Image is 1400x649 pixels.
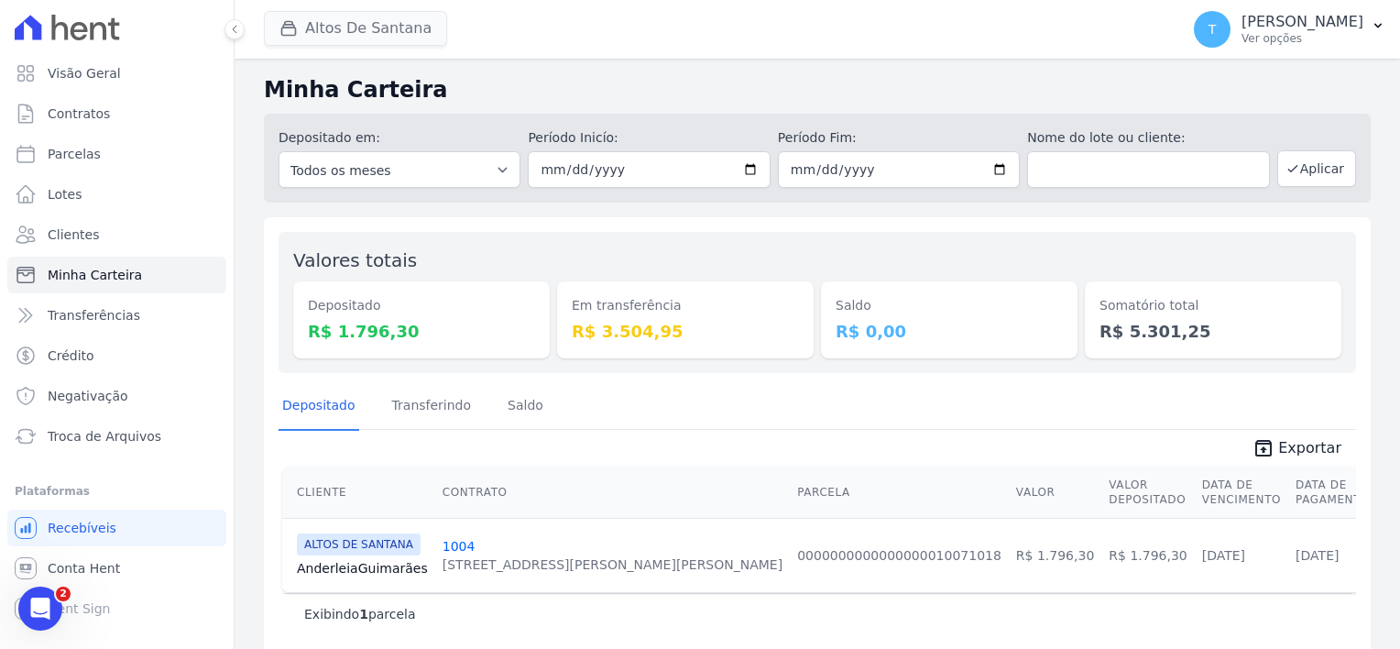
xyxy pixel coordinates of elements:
[264,73,1371,106] h2: Minha Carteira
[1241,13,1363,31] p: [PERSON_NAME]
[48,225,99,244] span: Clientes
[279,130,380,145] label: Depositado em:
[443,555,782,574] div: [STREET_ADDRESS][PERSON_NAME][PERSON_NAME]
[48,519,116,537] span: Recebíveis
[1179,4,1400,55] button: T [PERSON_NAME] Ver opções
[1238,437,1356,463] a: unarchive Exportar
[48,266,142,284] span: Minha Carteira
[1209,23,1217,36] span: T
[1202,548,1245,563] a: [DATE]
[297,559,428,577] a: AnderleiaGuimarães
[48,387,128,405] span: Negativação
[1288,467,1377,519] th: Data de Pagamento
[48,104,110,123] span: Contratos
[7,95,226,132] a: Contratos
[7,216,226,253] a: Clientes
[504,383,547,431] a: Saldo
[836,319,1063,344] dd: R$ 0,00
[388,383,476,431] a: Transferindo
[56,587,71,601] span: 2
[48,427,161,445] span: Troca de Arquivos
[15,480,219,502] div: Plataformas
[48,145,101,163] span: Parcelas
[1027,128,1269,148] label: Nome do lote ou cliente:
[1277,150,1356,187] button: Aplicar
[7,55,226,92] a: Visão Geral
[18,587,62,631] iframe: Intercom live chat
[1296,548,1339,563] a: [DATE]
[443,539,476,554] a: 1004
[7,257,226,293] a: Minha Carteira
[297,533,421,555] span: ALTOS DE SANTANA
[572,319,799,344] dd: R$ 3.504,95
[48,559,120,577] span: Conta Hent
[7,297,226,334] a: Transferências
[790,467,1009,519] th: Parcela
[279,383,359,431] a: Depositado
[572,296,799,315] dt: Em transferência
[282,467,435,519] th: Cliente
[308,319,535,344] dd: R$ 1.796,30
[304,605,416,623] p: Exibindo parcela
[778,128,1020,148] label: Período Fim:
[7,378,226,414] a: Negativação
[1009,467,1101,519] th: Valor
[7,510,226,546] a: Recebíveis
[48,185,82,203] span: Lotes
[308,296,535,315] dt: Depositado
[7,136,226,172] a: Parcelas
[435,467,790,519] th: Contrato
[7,176,226,213] a: Lotes
[48,306,140,324] span: Transferências
[528,128,770,148] label: Período Inicío:
[1009,518,1101,592] td: R$ 1.796,30
[1099,319,1327,344] dd: R$ 5.301,25
[1278,437,1341,459] span: Exportar
[48,346,94,365] span: Crédito
[1252,437,1274,459] i: unarchive
[7,337,226,374] a: Crédito
[7,418,226,455] a: Troca de Arquivos
[264,11,447,46] button: Altos De Santana
[1099,296,1327,315] dt: Somatório total
[1241,31,1363,46] p: Ver opções
[7,550,226,587] a: Conta Hent
[1195,467,1288,519] th: Data de Vencimento
[797,548,1001,563] a: 0000000000000000010071018
[1101,467,1194,519] th: Valor Depositado
[836,296,1063,315] dt: Saldo
[359,607,368,621] b: 1
[293,249,417,271] label: Valores totais
[1101,518,1194,592] td: R$ 1.796,30
[48,64,121,82] span: Visão Geral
